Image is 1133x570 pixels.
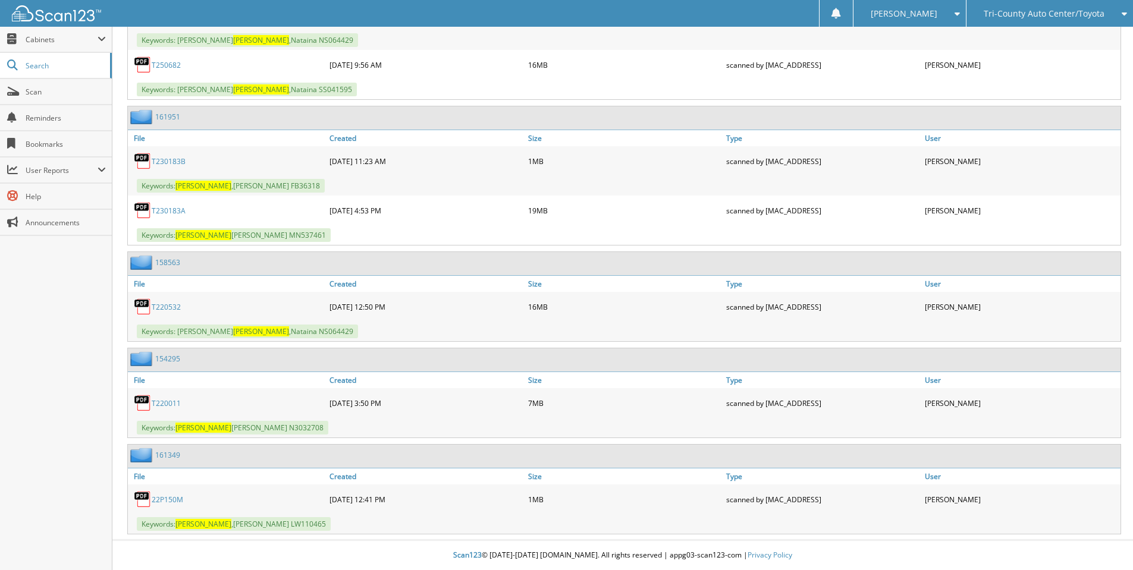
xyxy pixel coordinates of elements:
a: Type [723,468,922,484]
span: [PERSON_NAME] [233,84,289,95]
div: scanned by [MAC_ADDRESS] [723,53,922,77]
div: [PERSON_NAME] [922,295,1121,319]
a: Created [327,468,525,484]
a: Size [525,372,724,388]
div: scanned by [MAC_ADDRESS] [723,149,922,173]
img: PDF.png [134,56,152,74]
span: Tri-County Auto Center/Toyota [984,10,1104,17]
a: User [922,372,1121,388]
div: [PERSON_NAME] [922,53,1121,77]
a: Type [723,130,922,146]
a: Type [723,372,922,388]
div: 7MB [525,391,724,415]
span: [PERSON_NAME] [175,181,231,191]
div: scanned by [MAC_ADDRESS] [723,487,922,511]
a: 158563 [155,257,180,267]
a: 154295 [155,354,180,364]
a: User [922,276,1121,292]
a: File [128,130,327,146]
a: Type [723,276,922,292]
span: Search [26,61,104,71]
span: [PERSON_NAME] [175,230,231,240]
div: [DATE] 9:56 AM [327,53,525,77]
div: 1MB [525,487,724,511]
span: Announcements [26,218,106,228]
div: [DATE] 3:50 PM [327,391,525,415]
span: Keywords: [PERSON_NAME] ,Nataina NS064429 [137,33,358,47]
span: Keywords: ,[PERSON_NAME] FB36318 [137,179,325,193]
a: T220532 [152,302,181,312]
div: [DATE] 11:23 AM [327,149,525,173]
div: scanned by [MAC_ADDRESS] [723,199,922,222]
a: Created [327,372,525,388]
img: PDF.png [134,201,152,219]
div: [PERSON_NAME] [922,487,1121,511]
a: File [128,372,327,388]
a: Size [525,130,724,146]
div: [PERSON_NAME] [922,149,1121,173]
div: [DATE] 12:41 PM [327,487,525,511]
span: Keywords: [PERSON_NAME] MN537461 [137,228,331,242]
a: T230183B [152,156,186,166]
span: Keywords: ,[PERSON_NAME] LW110465 [137,517,331,531]
a: Privacy Policy [748,550,792,560]
span: [PERSON_NAME] [233,326,289,336]
div: 19MB [525,199,724,222]
span: Keywords: [PERSON_NAME] N3032708 [137,421,328,434]
span: Keywords: [PERSON_NAME] ,Nataina SS041595 [137,83,357,96]
a: File [128,276,327,292]
span: [PERSON_NAME] [175,423,231,433]
img: PDF.png [134,490,152,508]
div: [DATE] 12:50 PM [327,295,525,319]
a: 22P150M [152,495,183,505]
div: 1MB [525,149,724,173]
a: T220011 [152,398,181,408]
a: 161951 [155,112,180,122]
span: [PERSON_NAME] [871,10,937,17]
span: Bookmarks [26,139,106,149]
span: Keywords: [PERSON_NAME] ,Nataina NS064429 [137,325,358,338]
div: 16MB [525,53,724,77]
a: File [128,468,327,484]
span: Cabinets [26,34,98,45]
a: T250682 [152,60,181,70]
a: T230183A [152,206,186,216]
div: scanned by [MAC_ADDRESS] [723,391,922,415]
a: Size [525,276,724,292]
span: Reminders [26,113,106,123]
span: [PERSON_NAME] [233,35,289,45]
div: [PERSON_NAME] [922,391,1121,415]
img: folder2.png [130,448,155,462]
a: User [922,468,1121,484]
img: PDF.png [134,298,152,316]
div: © [DATE]-[DATE] [DOMAIN_NAME]. All rights reserved | appg03-scan123-com | [112,541,1133,570]
img: folder2.png [130,109,155,124]
a: 161349 [155,450,180,460]
div: [PERSON_NAME] [922,199,1121,222]
div: [DATE] 4:53 PM [327,199,525,222]
span: Scan [26,87,106,97]
img: folder2.png [130,351,155,366]
img: PDF.png [134,394,152,412]
img: scan123-logo-white.svg [12,5,101,21]
a: Created [327,276,525,292]
div: scanned by [MAC_ADDRESS] [723,295,922,319]
img: PDF.png [134,152,152,170]
div: 16MB [525,295,724,319]
a: Size [525,468,724,484]
iframe: Chat Widget [1074,513,1133,570]
img: folder2.png [130,255,155,270]
a: Created [327,130,525,146]
span: [PERSON_NAME] [175,519,231,529]
span: User Reports [26,165,98,175]
span: Scan123 [453,550,482,560]
a: User [922,130,1121,146]
span: Help [26,191,106,201]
